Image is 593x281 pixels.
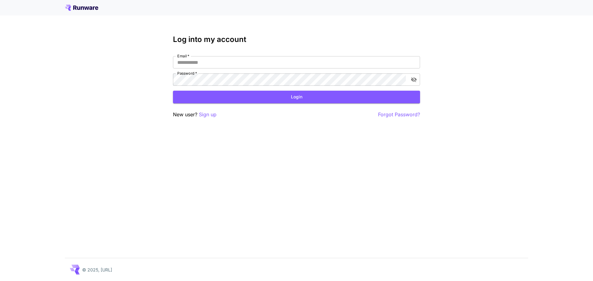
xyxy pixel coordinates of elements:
[173,111,217,118] p: New user?
[177,71,197,76] label: Password
[173,35,420,44] h3: Log into my account
[408,74,419,85] button: toggle password visibility
[378,111,420,118] button: Forgot Password?
[173,91,420,103] button: Login
[177,53,189,59] label: Email
[199,111,217,118] button: Sign up
[82,267,112,273] p: © 2025, [URL]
